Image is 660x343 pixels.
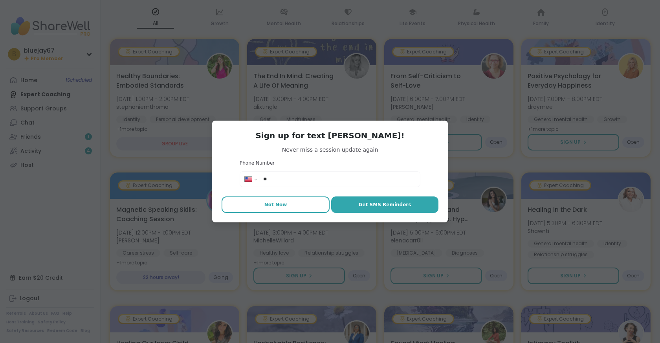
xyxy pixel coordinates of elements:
h3: Sign up for text [PERSON_NAME]! [222,130,438,141]
span: Not Now [264,201,287,208]
button: Not Now [222,196,330,213]
img: United States [245,177,252,182]
span: Get SMS Reminders [359,201,411,208]
span: Never miss a session update again [222,146,438,154]
button: Get SMS Reminders [331,196,438,213]
h3: Phone Number [240,160,420,167]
